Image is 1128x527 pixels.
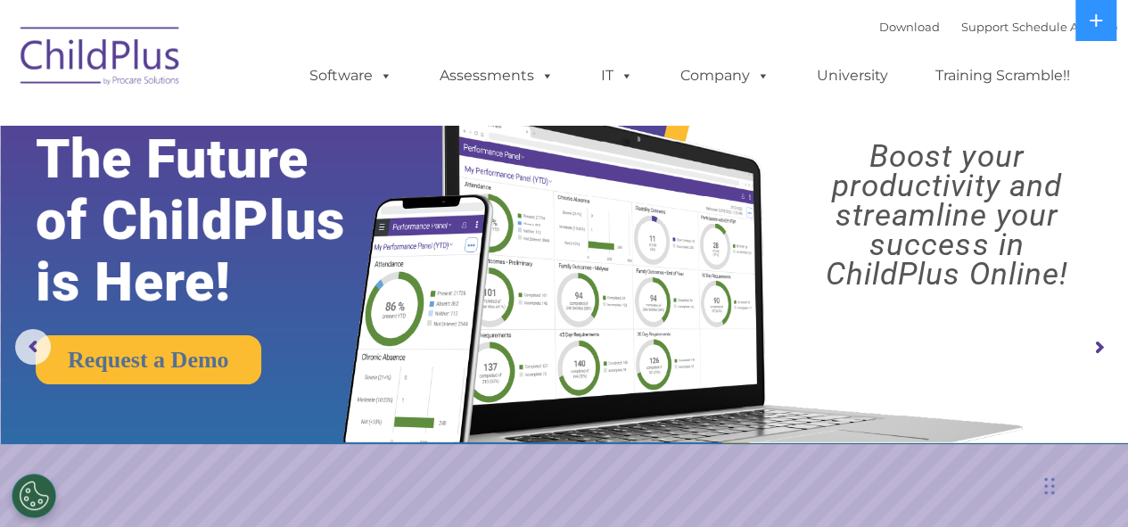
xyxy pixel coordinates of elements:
[663,58,787,94] a: Company
[248,118,302,131] span: Last name
[779,142,1114,289] rs-layer: Boost your productivity and streamline your success in ChildPlus Online!
[961,20,1009,34] a: Support
[12,14,190,103] img: ChildPlus by Procare Solutions
[12,473,56,518] button: Cookies Settings
[799,58,906,94] a: University
[1039,441,1128,527] iframe: Chat Widget
[583,58,651,94] a: IT
[422,58,572,94] a: Assessments
[1044,459,1055,513] div: Drag
[36,335,261,384] a: Request a Demo
[879,20,1117,34] font: |
[292,58,410,94] a: Software
[248,191,324,204] span: Phone number
[1012,20,1117,34] a: Schedule A Demo
[918,58,1088,94] a: Training Scramble!!
[879,20,940,34] a: Download
[36,128,396,313] rs-layer: The Future of ChildPlus is Here!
